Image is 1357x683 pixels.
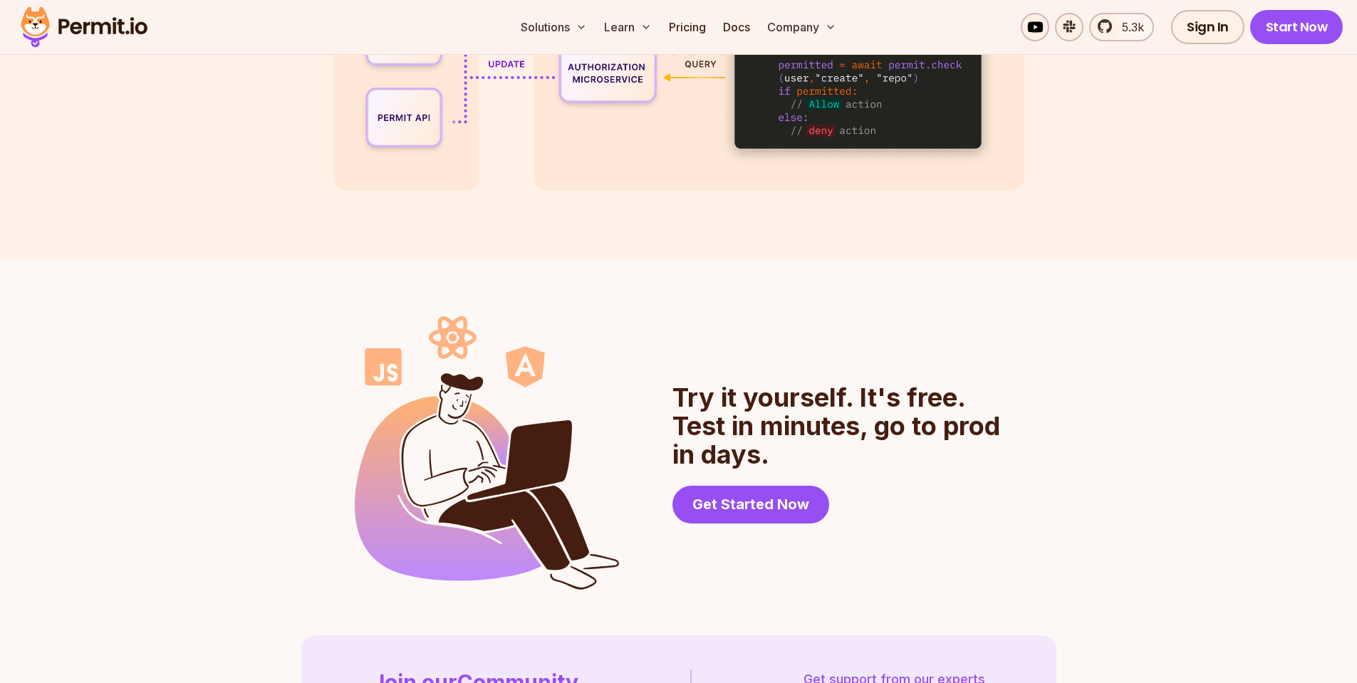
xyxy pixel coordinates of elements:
a: Get Started Now [672,486,829,523]
a: Start Now [1250,10,1343,44]
button: Solutions [515,13,593,41]
button: Learn [598,13,657,41]
a: 5.3k [1089,13,1154,41]
a: Sign In [1171,10,1244,44]
a: Pricing [663,13,712,41]
h2: Try it yourself. It's free. Test in minutes, go to prod in days. [672,383,1003,469]
span: Get Started Now [692,494,809,514]
a: Docs [717,13,756,41]
span: 5.3k [1113,19,1144,36]
button: Company [761,13,842,41]
img: Permit logo [14,3,154,51]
